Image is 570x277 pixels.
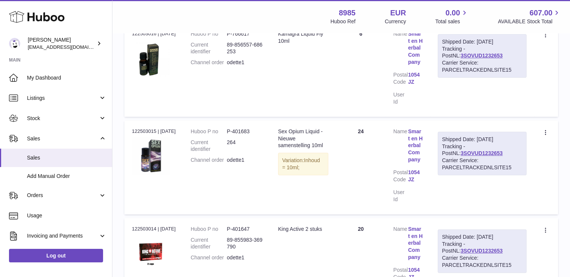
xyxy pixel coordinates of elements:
span: Stock [27,115,99,122]
dd: P-401647 [227,226,263,233]
div: Carrier Service: PARCELTRACKEDNLSITE15 [442,59,522,74]
dd: odette1 [227,59,263,66]
td: 6 [336,23,386,117]
div: Currency [385,18,406,25]
dt: Name [393,128,408,165]
a: Log out [9,249,103,262]
strong: EUR [390,8,406,18]
div: Huboo Ref [331,18,356,25]
div: King Active 2 stuks [278,226,328,233]
div: Shipped Date: [DATE] [442,38,522,45]
span: 607.00 [530,8,552,18]
dt: Channel order [191,157,227,164]
a: Smart en Herbal Company [408,128,423,163]
span: AVAILABLE Stock Total [498,18,561,25]
span: Listings [27,95,99,102]
dd: P-401683 [227,128,263,135]
dt: Name [393,30,408,68]
dt: Channel order [191,254,227,261]
span: Total sales [435,18,468,25]
span: Invoicing and Payments [27,232,99,239]
dt: Huboo P no [191,128,227,135]
div: Carrier Service: PARCELTRACKEDNLSITE15 [442,254,522,269]
dt: User Id [393,91,408,105]
td: 24 [336,120,386,214]
dt: Postal Code [393,169,408,185]
img: info@dehaanlifestyle.nl [9,38,20,49]
a: Smart en Herbal Company [408,30,423,66]
span: [EMAIL_ADDRESS][DOMAIN_NAME] [28,44,110,50]
span: 0.00 [446,8,460,18]
div: Tracking - PostNL: [438,229,527,273]
div: Kamagra Liquid Fly 10ml [278,30,328,45]
div: Sex Opium Liquid - Nieuwe samenstelling 10ml [278,128,328,149]
div: 122503014 | [DATE] [132,226,176,232]
a: 607.00 AVAILABLE Stock Total [498,8,561,25]
dd: 264 [227,139,263,153]
span: My Dashboard [27,74,106,81]
a: Smart en Herbal Company [408,226,423,261]
dd: P-766617 [227,30,263,38]
a: 3SOVUD1232653 [461,53,503,59]
div: [PERSON_NAME] [28,36,95,51]
dd: odette1 [227,254,263,261]
div: Shipped Date: [DATE] [442,136,522,143]
dd: 89-855983-369790 [227,236,263,251]
dt: Current identifier [191,41,227,56]
strong: 8985 [339,8,356,18]
dt: Channel order [191,59,227,66]
dd: odette1 [227,157,263,164]
a: 3SOVUD1232653 [461,248,503,254]
div: Tracking - PostNL: [438,34,527,78]
span: Sales [27,135,99,142]
span: Sales [27,154,106,161]
dt: Current identifier [191,236,227,251]
span: Orders [27,192,99,199]
dt: Current identifier [191,139,227,153]
div: 122503015 | [DATE] [132,128,176,135]
a: 1054 JZ [408,169,423,183]
dt: Huboo P no [191,30,227,38]
dt: Name [393,226,408,263]
div: Carrier Service: PARCELTRACKEDNLSITE15 [442,157,522,171]
dt: Huboo P no [191,226,227,233]
div: Tracking - PostNL: [438,132,527,175]
span: Usage [27,212,106,219]
dd: 89-856557-686253 [227,41,263,56]
a: 3SOVUD1232653 [461,150,503,156]
div: 122503016 | [DATE] [132,30,176,37]
div: Variation: [278,153,328,175]
img: 89851722330401.jpeg [132,39,169,77]
img: 264_2.jpg [132,137,169,175]
a: 1054 JZ [408,71,423,86]
dt: Postal Code [393,71,408,87]
div: Shipped Date: [DATE] [442,233,522,241]
img: king-active-king-active-2-capsules.jpg [132,235,169,269]
dt: User Id [393,189,408,203]
span: Add Manual Order [27,173,106,180]
a: 0.00 Total sales [435,8,468,25]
